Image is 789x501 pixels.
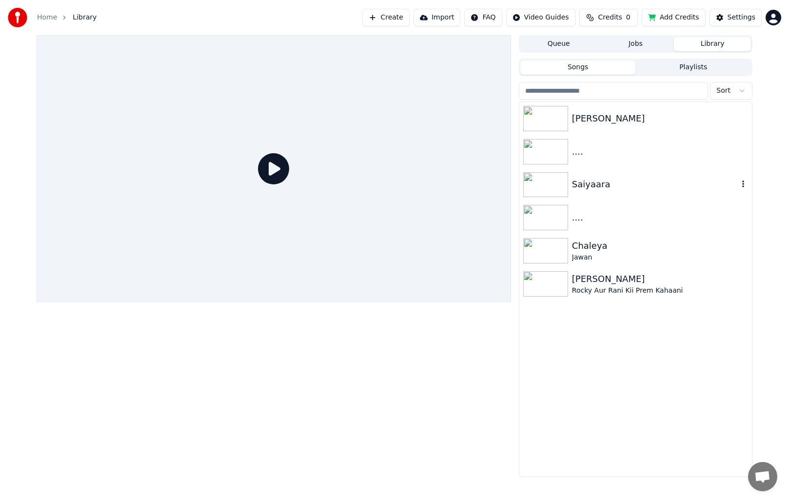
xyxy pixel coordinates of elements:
[362,9,410,26] button: Create
[37,13,57,22] a: Home
[572,211,748,224] div: ....
[716,86,730,96] span: Sort
[572,272,748,286] div: [PERSON_NAME]
[579,9,638,26] button: Credits0
[572,178,738,191] div: Saiyaara
[572,112,748,125] div: [PERSON_NAME]
[572,253,748,262] div: Jawan
[572,239,748,253] div: Chaleya
[710,9,762,26] button: Settings
[572,286,748,296] div: Rocky Aur Rani Kii Prem Kahaani
[8,8,27,27] img: youka
[414,9,460,26] button: Import
[598,13,622,22] span: Credits
[674,37,751,51] button: Library
[464,9,502,26] button: FAQ
[572,145,748,159] div: ....
[520,37,597,51] button: Queue
[728,13,755,22] div: Settings
[520,60,636,75] button: Songs
[506,9,575,26] button: Video Guides
[642,9,706,26] button: Add Credits
[626,13,631,22] span: 0
[597,37,674,51] button: Jobs
[73,13,97,22] span: Library
[37,13,97,22] nav: breadcrumb
[748,462,777,491] div: Open chat
[635,60,751,75] button: Playlists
